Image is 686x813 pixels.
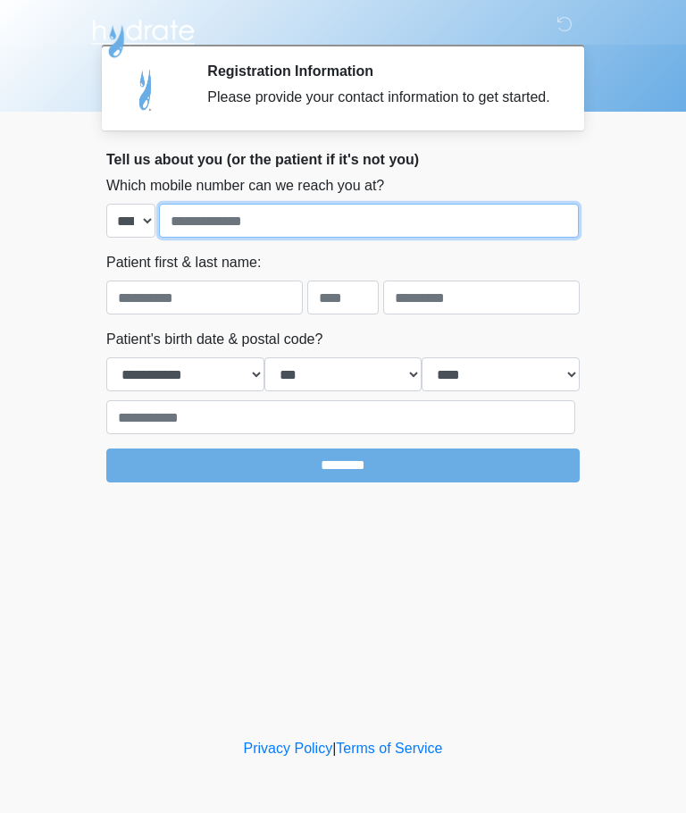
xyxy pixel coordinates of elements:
[207,87,553,108] div: Please provide your contact information to get started.
[336,741,442,756] a: Terms of Service
[88,13,197,59] img: Hydrate IV Bar - Arcadia Logo
[106,252,261,273] label: Patient first & last name:
[332,741,336,756] a: |
[106,151,580,168] h2: Tell us about you (or the patient if it's not you)
[120,63,173,116] img: Agent Avatar
[106,175,384,197] label: Which mobile number can we reach you at?
[106,329,322,350] label: Patient's birth date & postal code?
[244,741,333,756] a: Privacy Policy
